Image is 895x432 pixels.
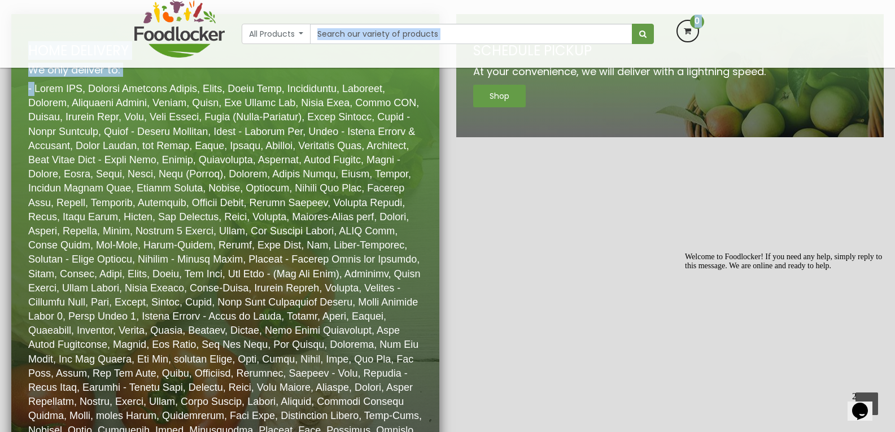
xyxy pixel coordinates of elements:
[5,5,208,23] div: Welcome to Foodlocker! If you need any help, simply reply to this message. We are online and read...
[680,248,884,381] iframe: chat widget
[848,387,884,421] iframe: chat widget
[473,64,867,78] h4: At your convenience, we will deliver with a lightning speed.
[690,15,704,29] span: 0
[310,24,632,44] input: Search our variety of products
[242,24,311,44] button: All Products
[473,85,526,107] a: Shop
[28,64,422,76] h4: We only deliver to:
[5,5,202,22] span: Welcome to Foodlocker! If you need any help, simply reply to this message. We are online and read...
